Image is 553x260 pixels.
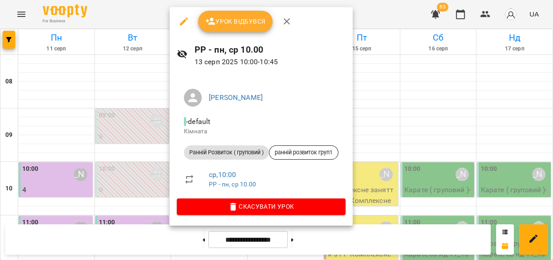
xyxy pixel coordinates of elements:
span: ранній розвиток груп1 [269,149,338,157]
span: Урок відбувся [205,16,266,27]
button: Скасувати Урок [177,198,346,215]
a: ср , 10:00 [209,170,236,179]
div: ранній розвиток груп1 [269,145,338,160]
h6: РР - пн, ср 10.00 [195,43,346,57]
button: Урок відбувся [198,11,273,32]
span: Ранній Розвиток ( груповий ) [184,149,269,157]
p: Кімната [184,127,338,136]
a: [PERSON_NAME] [209,93,263,102]
a: РР - пн, ср 10.00 [209,181,256,188]
p: 13 серп 2025 10:00 - 10:45 [195,57,346,67]
span: Скасувати Урок [184,201,338,212]
span: - default [184,117,212,126]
